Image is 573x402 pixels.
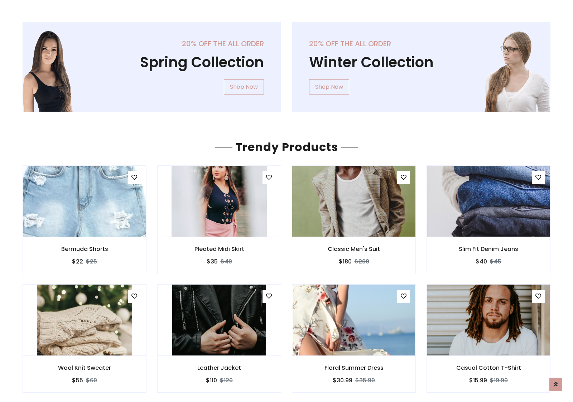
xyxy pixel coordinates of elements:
[232,139,341,155] span: Trendy Products
[292,246,415,252] h6: Classic Men's Suit
[206,377,217,384] h6: $110
[427,246,550,252] h6: Slim Fit Denim Jeans
[355,376,375,384] del: $35.99
[40,54,264,71] h1: Spring Collection
[339,258,352,265] h6: $180
[490,257,501,266] del: $45
[207,258,218,265] h6: $35
[427,364,550,371] h6: Casual Cotton T-Shirt
[490,376,508,384] del: $19.99
[309,39,533,48] h5: 20% off the all order
[72,377,83,384] h6: $55
[221,257,232,266] del: $40
[86,257,97,266] del: $25
[224,79,264,95] a: Shop Now
[309,79,349,95] a: Shop Now
[72,258,83,265] h6: $22
[220,376,233,384] del: $120
[309,54,533,71] h1: Winter Collection
[292,364,415,371] h6: Floral Summer Dress
[23,364,146,371] h6: Wool Knit Sweater
[40,39,264,48] h5: 20% off the all order
[476,258,487,265] h6: $40
[158,364,281,371] h6: Leather Jacket
[23,246,146,252] h6: Bermuda Shorts
[158,246,281,252] h6: Pleated Midi Skirt
[333,377,352,384] h6: $30.99
[469,377,487,384] h6: $15.99
[355,257,369,266] del: $200
[86,376,97,384] del: $60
